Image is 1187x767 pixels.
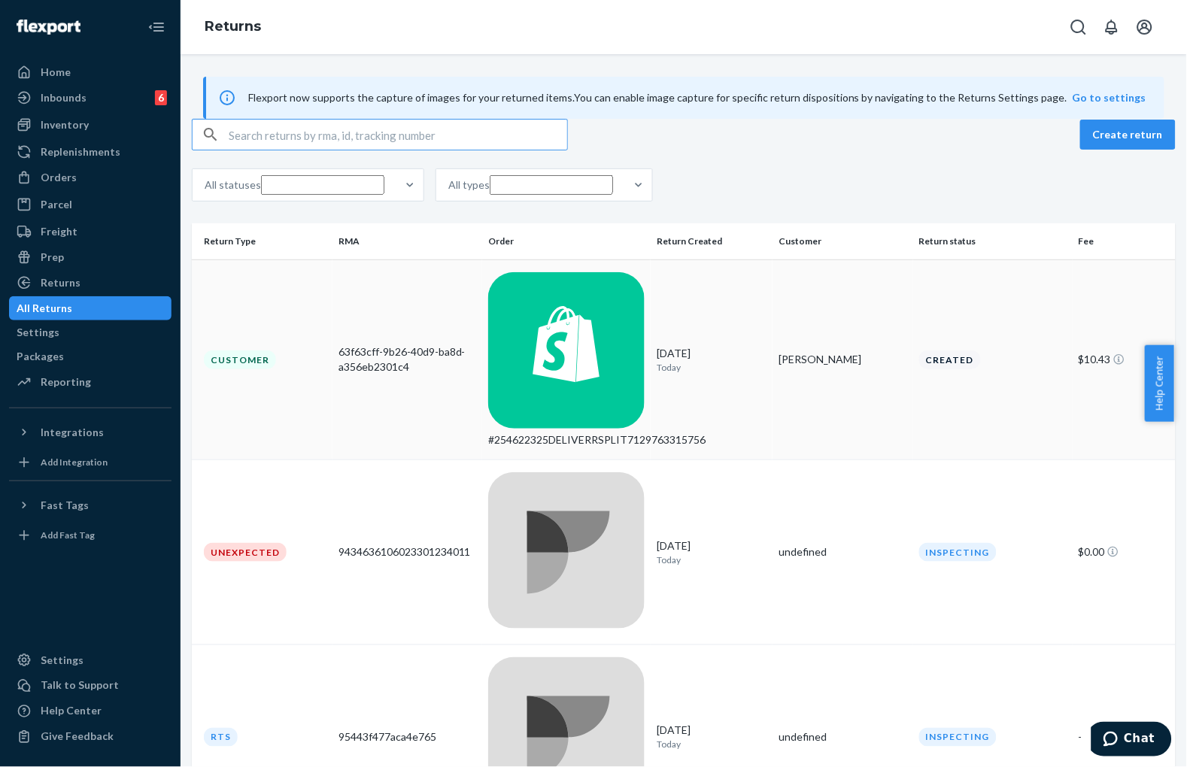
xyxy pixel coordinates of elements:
div: Settings [17,325,59,340]
button: Open notifications [1097,12,1127,42]
button: Fast Tags [9,493,172,517]
div: 95443f477aca4e765 [338,730,476,745]
div: 9434636106023301234011 [338,544,476,559]
ol: breadcrumbs [193,5,273,49]
button: Talk to Support [9,674,172,698]
a: Parcel [9,193,172,217]
a: Returns [9,271,172,295]
div: 6 [155,90,167,105]
div: - [1079,730,1164,745]
div: undefined [779,730,907,745]
img: Flexport logo [17,20,80,35]
div: RTS [204,728,238,747]
th: Return Created [651,223,773,259]
button: Help Center [1145,345,1174,422]
a: Reporting [9,370,172,394]
button: Open account menu [1130,12,1160,42]
button: Go to settings [1073,90,1146,105]
span: Flexport now supports the capture of images for your returned items. [248,91,574,104]
a: Home [9,60,172,84]
div: All Returns [17,301,72,316]
div: Unexpected [204,543,287,562]
div: undefined [779,544,907,559]
div: Prep [41,250,64,265]
a: Returns [205,18,261,35]
a: Help Center [9,699,172,723]
div: [PERSON_NAME] [779,352,907,367]
div: Give Feedback [41,729,114,744]
button: Close Navigation [141,12,172,42]
div: Returns [41,275,80,290]
div: Talk to Support [41,678,119,693]
p: Today [657,738,767,751]
div: Settings [41,653,83,668]
a: Orders [9,165,172,189]
div: Parcel [41,197,72,212]
button: Create return [1080,120,1176,150]
th: Return status [913,223,1073,259]
th: Return Type [192,223,332,259]
th: Order [482,223,651,259]
button: Open Search Box [1064,12,1094,42]
div: Reporting [41,374,91,390]
div: Customer [204,350,276,369]
button: Give Feedback [9,725,172,749]
a: Freight [9,220,172,244]
div: [DATE] [657,346,767,374]
div: All types [448,177,490,193]
div: Add Integration [41,456,108,468]
div: All statuses [205,177,261,193]
div: Inspecting [919,728,997,747]
a: Replenishments [9,140,172,164]
p: Today [657,553,767,566]
a: Prep [9,245,172,269]
div: Orders [41,170,77,185]
button: Integrations [9,420,172,444]
div: Inbounds [41,90,87,105]
input: Search returns by rma, id, tracking number [229,120,567,150]
span: You can enable image capture for specific return dispositions by navigating to the Returns Settin... [574,91,1067,104]
input: All types [490,175,613,195]
a: Inbounds6 [9,86,172,110]
div: Integrations [41,425,104,440]
div: Inspecting [919,543,997,562]
div: [DATE] [657,723,767,751]
td: $0.00 [1073,459,1176,644]
div: Inventory [41,117,89,132]
input: All statuses [261,175,384,195]
th: Fee [1073,223,1176,259]
div: Freight [41,224,77,239]
div: Created [919,350,981,369]
div: Packages [17,349,64,364]
div: Fast Tags [41,498,89,513]
a: Settings [9,320,172,344]
a: Add Fast Tag [9,523,172,547]
th: Customer [773,223,913,259]
td: $10.43 [1073,259,1176,459]
th: RMA [332,223,482,259]
p: Today [657,361,767,374]
div: #254622325DELIVERRSPLIT7129763315756 [488,432,645,447]
div: Replenishments [41,144,120,159]
a: All Returns [9,296,172,320]
a: Add Integration [9,450,172,474]
div: [DATE] [657,538,767,566]
div: Help Center [41,704,102,719]
a: Inventory [9,113,172,137]
iframe: Opens a widget where you can chat to one of our agents [1091,722,1172,759]
div: Home [41,65,71,80]
div: Add Fast Tag [41,529,95,541]
div: 63f63cff-9b26-40d9-ba8d-a356eb2301c4 [338,344,476,374]
a: Settings [9,648,172,672]
a: Packages [9,344,172,368]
